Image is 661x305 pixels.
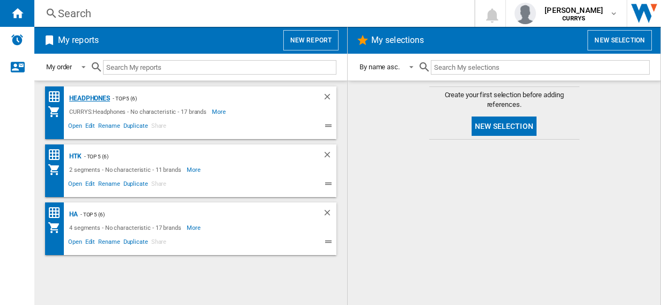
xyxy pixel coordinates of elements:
[67,163,187,176] div: 2 segments - No characteristic - 11 brands
[150,121,168,134] span: Share
[110,92,301,105] div: - top 5 (6)
[103,60,336,75] input: Search My reports
[11,33,24,46] img: alerts-logo.svg
[67,237,84,250] span: Open
[67,221,187,234] div: 4 segments - No characteristic - 17 brands
[150,237,168,250] span: Share
[97,179,121,192] span: Rename
[67,179,84,192] span: Open
[472,117,537,136] button: New selection
[48,163,67,176] div: My Assortment
[78,208,301,221] div: - top 5 (6)
[56,30,101,50] h2: My reports
[431,60,650,75] input: Search My selections
[46,63,72,71] div: My order
[97,237,121,250] span: Rename
[58,6,446,21] div: Search
[67,208,78,221] div: HA
[48,221,67,234] div: My Assortment
[67,150,82,163] div: HTK
[97,121,121,134] span: Rename
[67,92,110,105] div: Headphones
[359,63,400,71] div: By name asc.
[67,105,212,118] div: CURRYS:Headphones - No characteristic - 17 brands
[48,105,67,118] div: My Assortment
[212,105,227,118] span: More
[84,237,97,250] span: Edit
[322,92,336,105] div: Delete
[587,30,652,50] button: New selection
[322,208,336,221] div: Delete
[187,221,202,234] span: More
[122,179,150,192] span: Duplicate
[545,5,603,16] span: [PERSON_NAME]
[369,30,426,50] h2: My selections
[122,237,150,250] span: Duplicate
[429,90,579,110] span: Create your first selection before adding references.
[150,179,168,192] span: Share
[48,148,67,162] div: Price Matrix
[84,121,97,134] span: Edit
[84,179,97,192] span: Edit
[67,121,84,134] span: Open
[48,206,67,220] div: Price Matrix
[515,3,536,24] img: profile.jpg
[562,15,585,22] b: CURRYS
[82,150,301,163] div: - top 5 (6)
[187,163,202,176] span: More
[122,121,150,134] span: Duplicate
[283,30,339,50] button: New report
[48,90,67,104] div: Price Matrix
[322,150,336,163] div: Delete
